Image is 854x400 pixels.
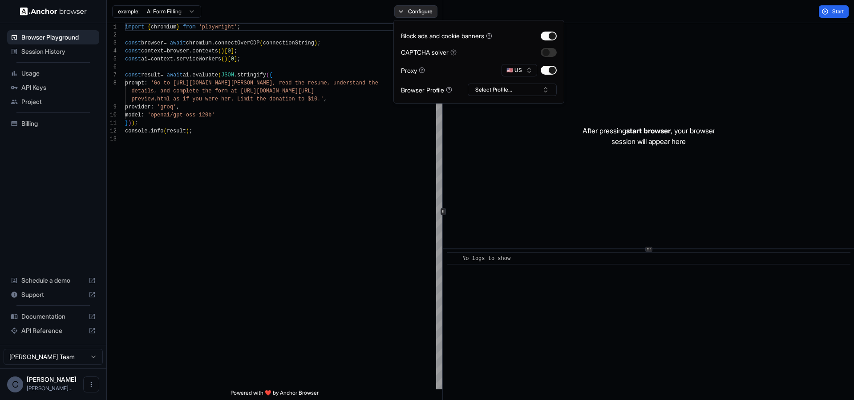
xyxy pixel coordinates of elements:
[221,56,224,62] span: (
[27,376,77,383] span: Carl Taylor
[125,80,144,86] span: prompt
[167,48,189,54] span: browser
[21,119,96,128] span: Billing
[157,104,176,110] span: 'groq'
[401,85,452,95] div: Browser Profile
[183,24,196,30] span: from
[163,128,166,134] span: (
[21,69,96,78] span: Usage
[221,48,224,54] span: )
[107,31,117,39] div: 2
[451,254,456,263] span: ​
[107,55,117,63] div: 5
[237,72,266,78] span: stringify
[199,24,237,30] span: 'playwright'
[141,112,144,118] span: :
[151,128,164,134] span: info
[125,120,128,126] span: }
[21,276,85,285] span: Schedule a demo
[285,80,378,86] span: ad the resume, understand the
[21,33,96,42] span: Browser Playground
[186,40,212,46] span: chromium
[135,120,138,126] span: ;
[231,389,319,400] span: Powered with ❤️ by Anchor Browser
[21,326,85,335] span: API Reference
[7,273,99,288] div: Schedule a demo
[125,24,144,30] span: import
[107,47,117,55] div: 4
[125,72,141,78] span: const
[21,312,85,321] span: Documentation
[832,8,845,15] span: Start
[83,376,99,392] button: Open menu
[151,104,154,110] span: :
[183,72,189,78] span: ai
[7,66,99,80] div: Usage
[128,120,131,126] span: )
[211,40,215,46] span: .
[151,24,177,30] span: chromium
[176,24,179,30] span: }
[7,376,23,392] div: C
[291,96,324,102] span: n to $10.'
[7,309,99,324] div: Documentation
[260,40,263,46] span: (
[237,24,240,30] span: ;
[227,48,231,54] span: 0
[125,104,151,110] span: provider
[141,72,160,78] span: result
[269,72,272,78] span: {
[147,24,150,30] span: {
[21,83,96,92] span: API Keys
[147,128,150,134] span: .
[107,111,117,119] div: 10
[7,80,99,95] div: API Keys
[189,128,192,134] span: ;
[317,40,320,46] span: ;
[125,112,141,118] span: model
[167,128,186,134] span: result
[107,23,117,31] div: 1
[125,40,141,46] span: const
[107,39,117,47] div: 3
[173,56,176,62] span: .
[141,40,163,46] span: browser
[147,112,215,118] span: 'openai/gpt-oss-120b'
[218,72,221,78] span: (
[131,96,291,102] span: preview.html as if you were her. Limit the donatio
[227,56,231,62] span: [
[141,56,147,62] span: ai
[131,88,256,94] span: details, and complete the form at [URL]
[147,56,150,62] span: =
[107,103,117,111] div: 9
[163,40,166,46] span: =
[131,120,134,126] span: )
[176,56,221,62] span: serviceWorkers
[107,119,117,127] div: 11
[401,66,425,75] div: Proxy
[170,40,186,46] span: await
[163,48,166,54] span: =
[256,88,314,94] span: [DOMAIN_NAME][URL]
[189,72,192,78] span: .
[314,40,317,46] span: )
[234,48,237,54] span: ;
[27,385,73,392] span: carl@automationagency.com
[21,97,96,106] span: Project
[167,72,183,78] span: await
[107,63,117,71] div: 6
[215,40,260,46] span: connectOverCDP
[401,48,457,57] div: CAPTCHA solver
[20,7,87,16] img: Anchor Logo
[125,48,141,54] span: const
[626,126,671,135] span: start browser
[462,256,510,262] span: No logs to show
[186,128,189,134] span: )
[224,56,227,62] span: )
[125,128,147,134] span: console
[160,72,163,78] span: =
[192,48,218,54] span: contexts
[324,96,327,102] span: ,
[237,56,240,62] span: ;
[234,56,237,62] span: ]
